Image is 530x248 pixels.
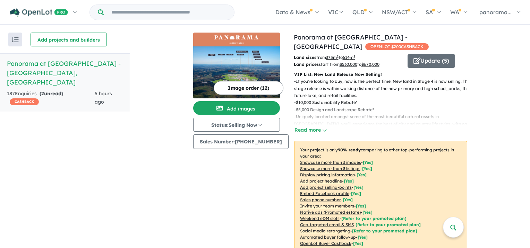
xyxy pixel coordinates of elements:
span: OPENLOT $ 200 CASHBACK [365,43,429,50]
span: [Yes] [353,241,363,246]
span: [Refer to your promoted plan] [341,216,407,221]
button: Add projects and builders [31,33,107,46]
u: Showcase more than 3 images [300,160,361,165]
u: 375 m [326,55,339,60]
u: $ 670,000 [361,62,379,67]
h5: Panorama at [GEOGRAPHIC_DATA] - [GEOGRAPHIC_DATA] , [GEOGRAPHIC_DATA] [7,59,123,87]
button: Update (5) [408,54,455,68]
p: VIP List: New Land Release Now Selling! [294,71,467,78]
strong: ( unread) [40,90,63,97]
u: $ 530,000 [340,62,357,67]
span: [Yes] [362,210,373,215]
span: [ Yes ] [356,203,366,209]
b: Land prices [294,62,319,67]
img: Panorama at North Wilton Estate - Wilton [193,46,280,98]
a: Panorama at North Wilton Estate - Wilton LogoPanorama at North Wilton Estate - Wilton [193,33,280,98]
img: Openlot PRO Logo White [10,8,68,17]
button: Add images [193,101,280,115]
div: 187 Enquir ies [7,90,95,106]
span: [ Yes ] [353,185,364,190]
span: CASHBACK [10,98,39,105]
p: - $10,000 Sustainability Rebate* [294,99,473,106]
sup: 2 [337,54,339,58]
u: Invite your team members [300,203,354,209]
span: to [357,62,379,67]
u: Social media retargeting [300,228,350,233]
span: [ Yes ] [343,197,353,202]
button: Sales Number:[PHONE_NUMBER] [193,134,289,149]
span: [ Yes ] [357,172,367,177]
span: [ Yes ] [351,191,361,196]
u: Geo-targeted email & SMS [300,222,354,227]
span: [ Yes ] [363,160,373,165]
b: Land sizes [294,55,316,60]
button: Image order (12) [214,81,283,95]
u: Embed Facebook profile [300,191,349,196]
p: from [294,54,402,61]
span: panorama... [479,9,512,16]
p: - $5,000 Design and Landscape Rebate* [294,106,473,113]
span: to [339,55,355,60]
img: Panorama at North Wilton Estate - Wilton Logo [196,35,277,44]
input: Try estate name, suburb, builder or developer [105,5,233,20]
img: sort.svg [12,37,19,42]
a: Panorama at [GEOGRAPHIC_DATA] - [GEOGRAPHIC_DATA] [294,33,408,51]
u: Showcase more than 3 listings [300,166,360,171]
u: Add project selling-points [300,185,352,190]
p: - If you're looking to buy, now is the perfect time! New land in Stage 4 is now selling. This sta... [294,78,473,99]
p: start from [294,61,402,68]
span: [ Yes ] [344,178,354,184]
span: 2 [41,90,44,97]
u: Add project headline [300,178,342,184]
button: Read more [294,126,327,134]
span: [Yes] [358,234,368,240]
span: 5 hours ago [95,90,112,105]
button: Status:Selling Now [193,118,280,132]
u: Native ads (Promoted estate) [300,210,361,215]
u: OpenLot Buyer Cashback [300,241,351,246]
u: Automated buyer follow-up [300,234,356,240]
b: 90 % ready [338,147,361,152]
sup: 2 [353,54,355,58]
u: 614 m [343,55,355,60]
u: Display pricing information [300,172,355,177]
u: Sales phone number [300,197,341,202]
span: [Refer to your promoted plan] [352,228,417,233]
span: [ Yes ] [362,166,372,171]
p: - Uniquely located amongst some of the most beautiful natural assets in [GEOGRAPHIC_DATA], you’ll... [294,113,473,142]
span: [Refer to your promoted plan] [356,222,421,227]
u: Weekend eDM slots [300,216,340,221]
